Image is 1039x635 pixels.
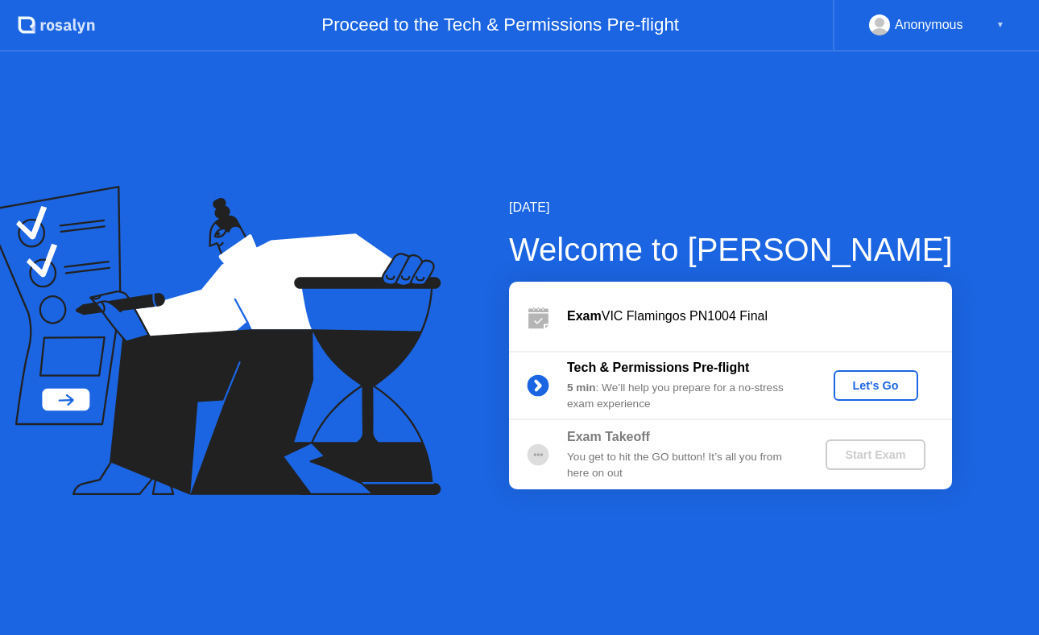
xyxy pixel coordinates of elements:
[834,370,918,401] button: Let's Go
[996,14,1004,35] div: ▼
[826,439,925,470] button: Start Exam
[567,361,749,374] b: Tech & Permissions Pre-flight
[895,14,963,35] div: Anonymous
[567,309,602,323] b: Exam
[567,381,596,394] b: 5 min
[509,198,953,217] div: [DATE]
[567,307,952,326] div: VIC Flamingos PN1004 Final
[509,225,953,274] div: Welcome to [PERSON_NAME]
[567,430,650,443] b: Exam Takeoff
[832,448,918,461] div: Start Exam
[567,380,799,413] div: : We’ll help you prepare for a no-stress exam experience
[840,379,912,392] div: Let's Go
[567,449,799,482] div: You get to hit the GO button! It’s all you from here on out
